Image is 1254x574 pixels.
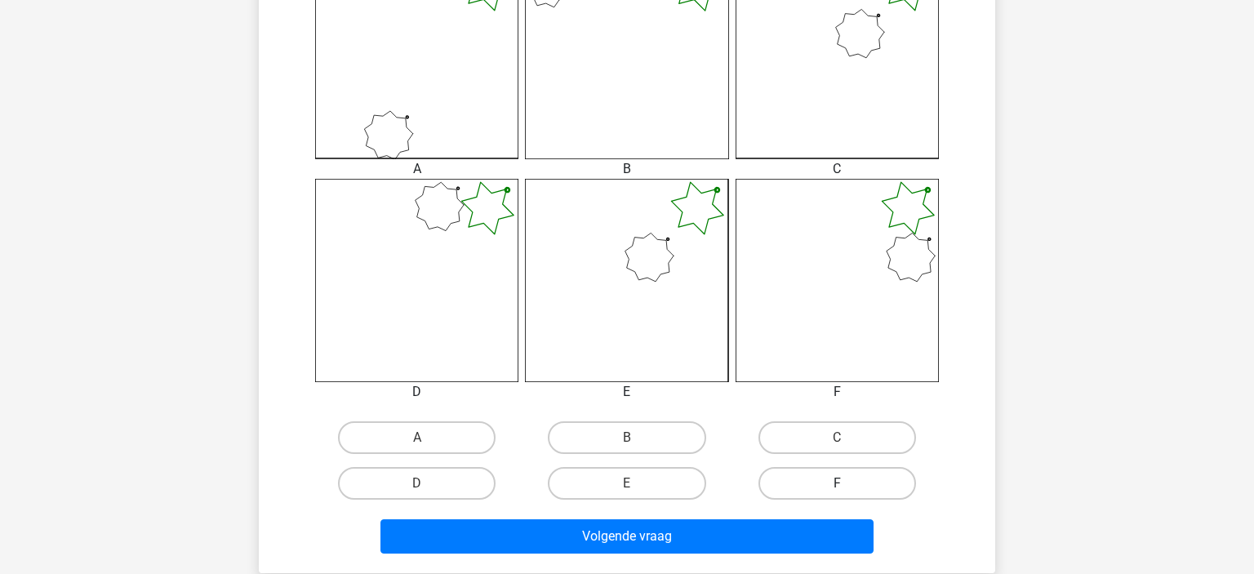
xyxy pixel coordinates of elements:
[303,382,531,402] div: D
[380,519,874,554] button: Volgende vraag
[303,159,531,179] div: A
[758,421,916,454] label: C
[513,159,740,179] div: B
[548,467,705,500] label: E
[513,382,740,402] div: E
[338,467,496,500] label: D
[723,159,951,179] div: C
[758,467,916,500] label: F
[723,382,951,402] div: F
[548,421,705,454] label: B
[338,421,496,454] label: A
